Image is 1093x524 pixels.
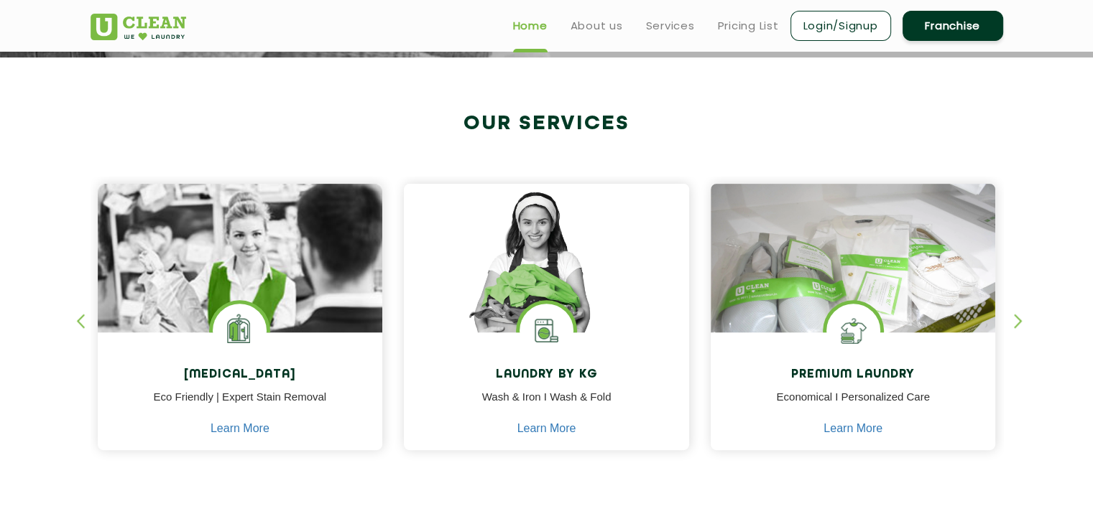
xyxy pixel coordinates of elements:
[571,17,623,34] a: About us
[790,11,891,41] a: Login/Signup
[646,17,695,34] a: Services
[404,184,689,373] img: a girl with laundry basket
[91,14,186,40] img: UClean Laundry and Dry Cleaning
[213,304,267,357] img: Laundry Services near me
[721,389,985,421] p: Economical I Personalized Care
[520,304,573,357] img: laundry washing machine
[826,304,880,357] img: Shoes Cleaning
[721,368,985,382] h4: Premium Laundry
[903,11,1003,41] a: Franchise
[415,389,678,421] p: Wash & Iron I Wash & Fold
[824,422,882,435] a: Learn More
[711,184,996,373] img: laundry done shoes and clothes
[98,184,383,413] img: Drycleaners near me
[718,17,779,34] a: Pricing List
[109,389,372,421] p: Eco Friendly | Expert Stain Removal
[211,422,269,435] a: Learn More
[517,422,576,435] a: Learn More
[415,368,678,382] h4: Laundry by Kg
[109,368,372,382] h4: [MEDICAL_DATA]
[513,17,548,34] a: Home
[91,112,1003,136] h2: Our Services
